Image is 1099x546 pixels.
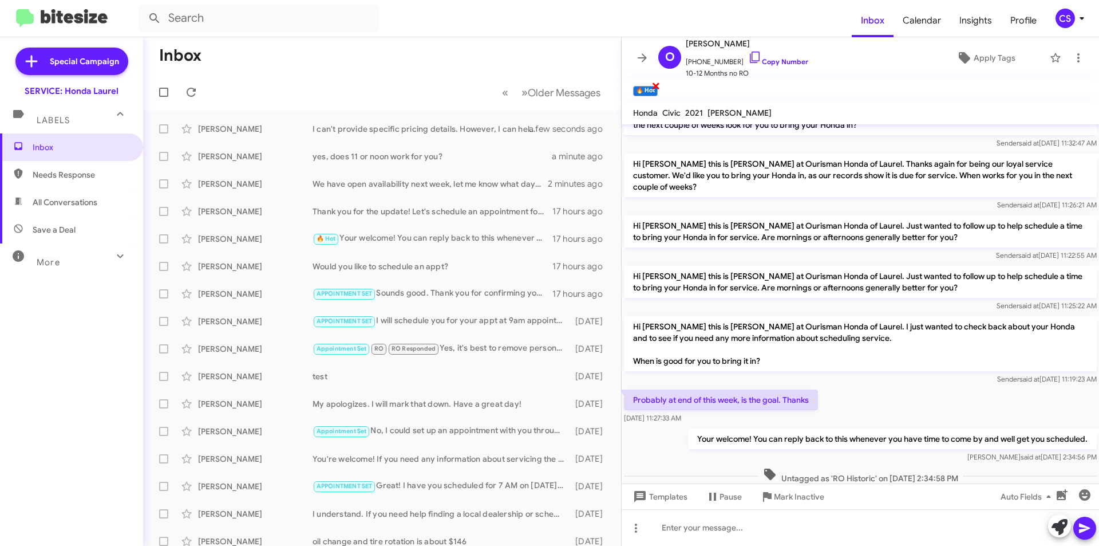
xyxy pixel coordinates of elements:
[313,232,552,245] div: Your welcome! You can reply back to this whenever you have time to come by and well get you sched...
[552,288,612,300] div: 17 hours ago
[997,375,1097,383] span: Sender [DATE] 11:19:23 AM
[894,4,950,37] a: Calendar
[685,108,703,118] span: 2021
[570,481,612,492] div: [DATE]
[686,68,808,79] span: 10-12 Months no RO
[624,266,1097,298] p: Hi [PERSON_NAME] this is [PERSON_NAME] at Ourisman Honda of Laurel. Just wanted to follow up to h...
[515,81,607,104] button: Next
[688,429,1097,449] p: Your welcome! You can reply back to this whenever you have time to come by and well get you sched...
[665,48,675,66] span: O
[552,233,612,245] div: 17 hours ago
[633,108,658,118] span: Honda
[852,4,894,37] a: Inbox
[548,178,612,190] div: 2 minutes ago
[25,85,118,97] div: SERVICE: Honda Laurel
[50,56,119,67] span: Special Campaign
[198,178,313,190] div: [PERSON_NAME]
[37,257,60,268] span: More
[686,50,808,68] span: [PHONE_NUMBER]
[496,81,607,104] nav: Page navigation example
[1046,9,1086,28] button: CS
[313,178,548,190] div: We have open availability next week, let me know what day and time works best for you and ill sch...
[997,201,1097,209] span: Sender [DATE] 11:26:21 AM
[624,154,1097,197] p: Hi [PERSON_NAME] this is [PERSON_NAME] at Ourisman Honda of Laurel. Thanks again for being our lo...
[317,345,367,352] span: Appointment Set
[774,486,824,507] span: Mark Inactive
[33,142,130,153] span: Inbox
[997,139,1097,147] span: Sender [DATE] 11:32:47 AM
[1021,453,1041,461] span: said at
[624,215,1097,248] p: Hi [PERSON_NAME] this is [PERSON_NAME] at Ourisman Honda of Laurel. Just wanted to follow up to h...
[198,261,313,272] div: [PERSON_NAME]
[392,345,436,352] span: RO Responded
[552,206,612,217] div: 17 hours ago
[624,316,1097,371] p: Hi [PERSON_NAME] this is [PERSON_NAME] at Ourisman Honda of Laurel. I just wanted to check back a...
[502,85,508,100] span: «
[633,86,658,96] small: 🔥 Hot
[748,57,808,66] a: Copy Number
[313,371,570,382] div: test
[313,261,552,272] div: Would you like to schedule an appt?
[33,197,97,208] span: All Conversations
[996,251,1097,260] span: Sender [DATE] 11:22:55 AM
[313,398,570,410] div: My apologizes. I will mark that down. Have a great day!
[198,288,313,300] div: [PERSON_NAME]
[198,233,313,245] div: [PERSON_NAME]
[198,206,313,217] div: [PERSON_NAME]
[313,453,570,465] div: You're welcome! If you need any information about servicing the Volkswagen, feel free to reach ou...
[686,37,808,50] span: [PERSON_NAME]
[1001,4,1046,37] a: Profile
[997,301,1097,310] span: Sender [DATE] 11:25:22 AM
[991,486,1065,507] button: Auto Fields
[1001,486,1055,507] span: Auto Fields
[1019,301,1039,310] span: said at
[1019,139,1039,147] span: said at
[1018,251,1038,260] span: said at
[198,316,313,327] div: [PERSON_NAME]
[313,315,570,328] div: I will schedule you for your appt at 9am appointment [DATE][DATE]. We can also arrange shuttle se...
[1055,9,1075,28] div: CS
[198,371,313,382] div: [PERSON_NAME]
[313,342,570,355] div: Yes, it's best to remove personal items from the interior before detailing. This ensures a thorou...
[662,108,681,118] span: Civic
[624,414,681,422] span: [DATE] 11:27:33 AM
[198,508,313,520] div: [PERSON_NAME]
[33,224,76,235] span: Save a Deal
[198,343,313,355] div: [PERSON_NAME]
[751,486,833,507] button: Mark Inactive
[552,151,612,162] div: a minute ago
[570,453,612,465] div: [DATE]
[697,486,751,507] button: Pause
[528,87,600,99] span: Older Messages
[967,453,1097,461] span: [PERSON_NAME] [DATE] 2:34:56 PM
[198,481,313,492] div: [PERSON_NAME]
[570,426,612,437] div: [DATE]
[313,480,570,493] div: Great! I have you scheduled for 7 AM on [DATE]. If you need to make any changes, just let me know!
[317,482,373,490] span: APPOINTMENT SET
[720,486,742,507] span: Pause
[570,371,612,382] div: [DATE]
[37,115,70,125] span: Labels
[624,390,818,410] p: Probably at end of this week, is the goal. Thanks
[622,486,697,507] button: Templates
[313,287,552,300] div: Sounds good. Thank you for confirming your appt. We'll see you [DATE].
[950,4,1001,37] a: Insights
[313,151,552,162] div: yes, does 11 or noon work for you?
[313,206,552,217] div: Thank you for the update! Let's schedule an appointment for your Honda Civic Sport's maintenance....
[313,425,570,438] div: No, I could set up an appointment with you through text as well.
[552,261,612,272] div: 17 hours ago
[317,290,373,297] span: APPOINTMENT SET
[313,123,543,135] div: I can't provide specific pricing details. However, I can help you schedule a service appointment ...
[198,398,313,410] div: [PERSON_NAME]
[198,123,313,135] div: [PERSON_NAME]
[570,316,612,327] div: [DATE]
[570,398,612,410] div: [DATE]
[570,508,612,520] div: [DATE]
[707,108,772,118] span: [PERSON_NAME]
[1019,201,1039,209] span: said at
[1019,375,1039,383] span: said at
[927,48,1044,68] button: Apply Tags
